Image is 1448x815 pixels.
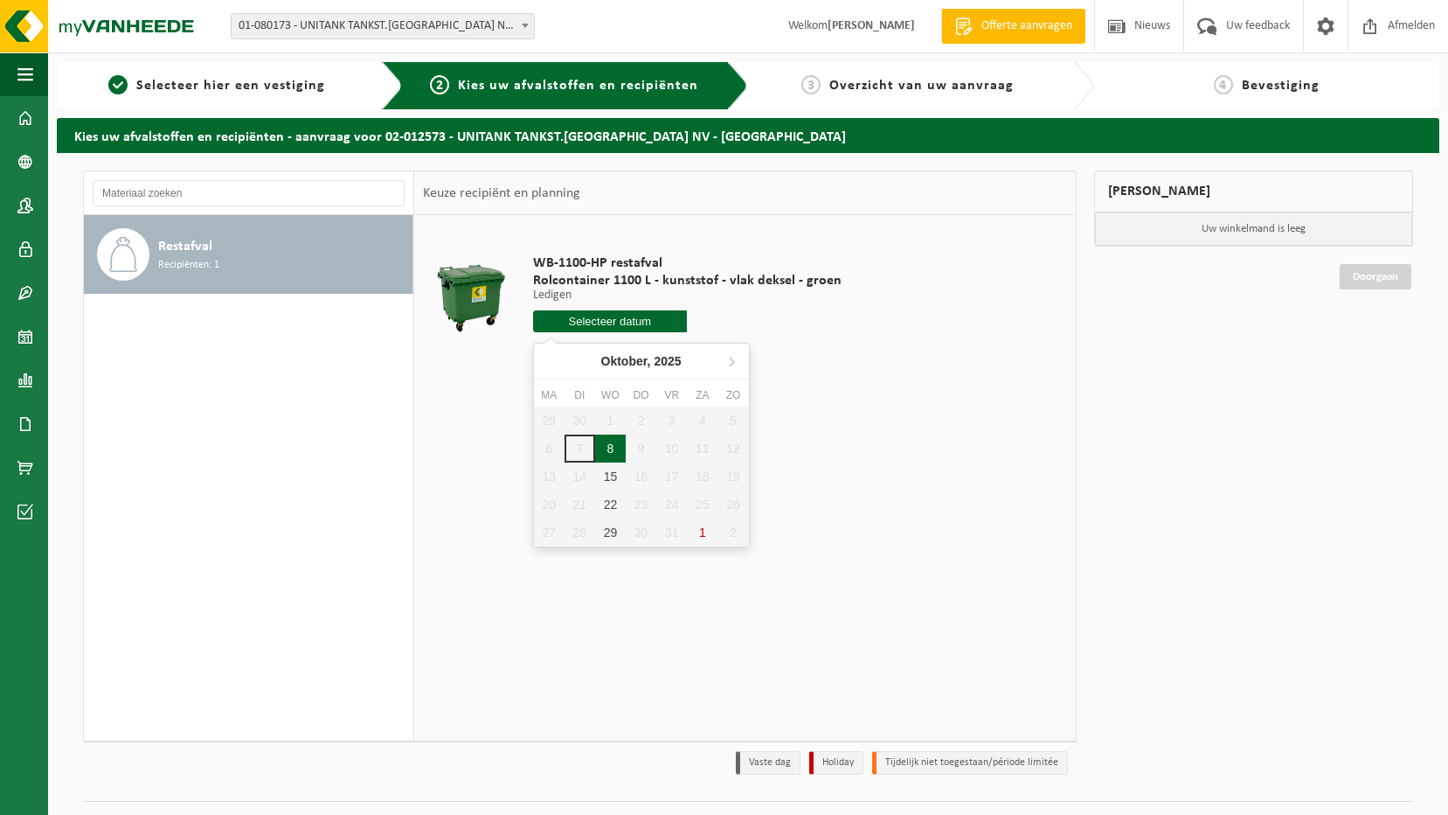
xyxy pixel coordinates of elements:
[595,387,626,404] div: wo
[801,75,821,94] span: 3
[656,387,687,404] div: vr
[84,215,413,294] button: Restafval Recipiënten: 1
[458,79,698,93] span: Kies uw afvalstoffen en recipiënten
[108,75,128,94] span: 1
[430,75,449,94] span: 2
[626,387,656,404] div: do
[66,75,368,96] a: 1Selecteer hier een vestiging
[1214,75,1233,94] span: 4
[828,19,915,32] strong: [PERSON_NAME]
[595,491,626,519] div: 22
[595,435,626,463] div: 8
[1340,264,1411,289] a: Doorgaan
[594,347,689,375] div: Oktober,
[93,180,405,206] input: Materiaal zoeken
[1094,171,1414,212] div: [PERSON_NAME]
[158,236,212,257] span: Restafval
[829,79,1014,93] span: Overzicht van uw aanvraag
[595,463,626,491] div: 15
[655,355,682,367] i: 2025
[158,257,219,274] span: Recipiënten: 1
[687,387,717,404] div: za
[232,14,534,38] span: 01-080173 - UNITANK TANKST.BELGIUM NV - KUURNE
[809,751,863,775] li: Holiday
[534,387,565,404] div: ma
[57,118,1439,152] h2: Kies uw afvalstoffen en recipiënten - aanvraag voor 02-012573 - UNITANK TANKST.[GEOGRAPHIC_DATA] ...
[533,289,842,302] p: Ledigen
[872,751,1068,775] li: Tijdelijk niet toegestaan/période limitée
[231,13,535,39] span: 01-080173 - UNITANK TANKST.BELGIUM NV - KUURNE
[595,519,626,547] div: 29
[136,79,325,93] span: Selecteer hier een vestiging
[414,171,589,215] div: Keuze recipiënt en planning
[977,17,1077,35] span: Offerte aanvragen
[1242,79,1320,93] span: Bevestiging
[533,272,842,289] span: Rolcontainer 1100 L - kunststof - vlak deksel - groen
[941,9,1085,44] a: Offerte aanvragen
[736,751,800,775] li: Vaste dag
[1095,212,1413,246] p: Uw winkelmand is leeg
[533,310,688,332] input: Selecteer datum
[533,254,842,272] span: WB-1100-HP restafval
[565,387,595,404] div: di
[717,387,748,404] div: zo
